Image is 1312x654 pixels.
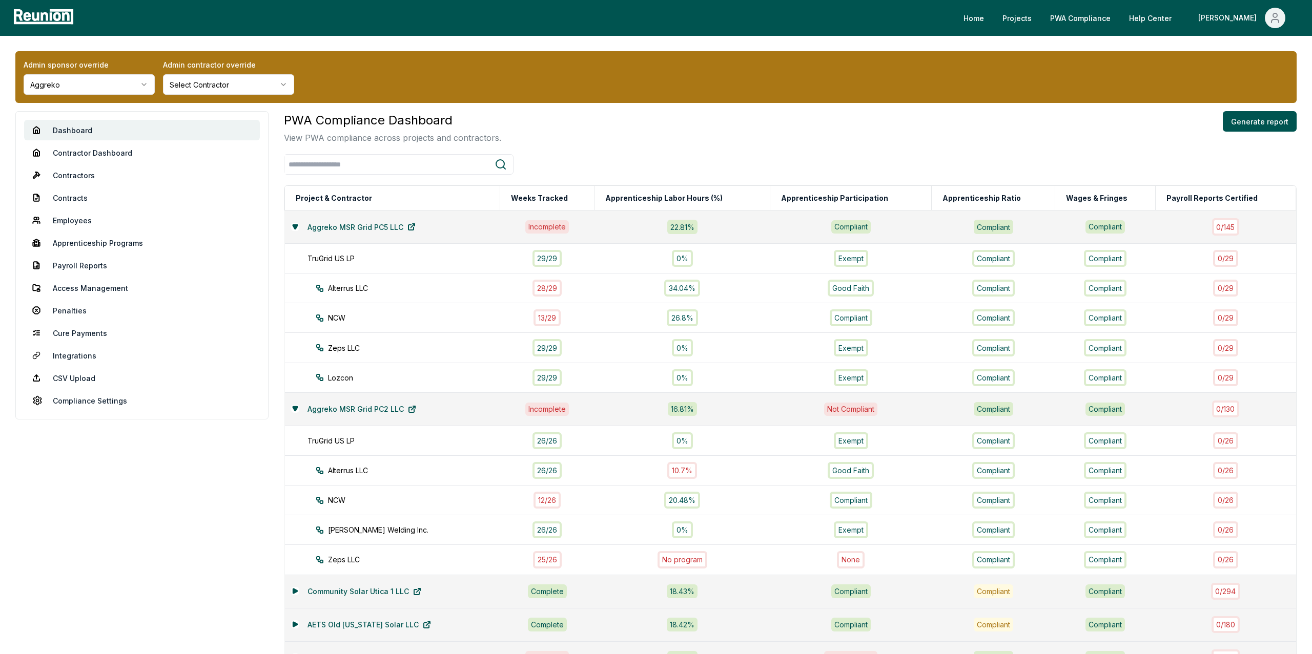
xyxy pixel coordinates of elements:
div: Compliant [1084,250,1126,267]
div: 29 / 29 [532,339,562,356]
div: Good Faith [828,280,874,297]
div: 18.43 % [667,584,698,598]
label: Admin sponsor override [24,59,155,70]
div: 26.8% [667,309,698,326]
div: Compliant [1084,369,1126,386]
div: Compliant [831,618,871,631]
div: Compliant [972,339,1015,356]
div: Compliant [1084,521,1126,538]
button: Apprenticeship Ratio [940,188,1023,208]
a: Employees [24,210,260,230]
div: Compliant [974,220,1013,234]
div: Compliant [1085,220,1125,234]
div: [PERSON_NAME] Welding Inc. [316,524,519,535]
div: Good Faith [828,462,874,479]
div: 0 / 29 [1213,339,1238,356]
a: Projects [994,8,1040,28]
div: Compliant [831,220,871,234]
div: Alterrus LLC [316,465,519,476]
div: None [837,551,865,568]
div: Zeps LLC [316,343,519,353]
div: Compliant [972,432,1015,449]
button: Apprenticeship Labor Hours (%) [603,188,725,208]
nav: Main [955,8,1302,28]
button: [PERSON_NAME] [1190,8,1294,28]
label: Admin contractor override [163,59,294,70]
a: Help Center [1121,8,1180,28]
a: CSV Upload [24,368,260,388]
div: 10.7% [667,462,697,479]
div: 0 / 145 [1212,218,1240,235]
div: 28 / 29 [532,280,562,297]
div: Compliant [1085,584,1125,598]
div: NCW [316,312,519,323]
a: Aggreko MSR Grid PC5 LLC [299,217,424,237]
div: 16.81 % [668,402,697,416]
div: 34.04% [664,280,700,297]
div: Compliant [1084,492,1126,509]
div: Incomplete [525,403,569,416]
div: Zeps LLC [316,554,519,565]
div: 29 / 29 [532,369,562,386]
a: Compliance Settings [24,390,260,411]
div: Compliant [831,584,871,598]
div: Not Compliant [824,403,877,416]
button: Apprenticeship Participation [779,188,890,208]
div: 0 / 29 [1213,369,1238,386]
div: 29 / 29 [532,250,562,267]
div: Compliant [1084,280,1126,297]
div: 0 / 29 [1213,309,1238,326]
div: 12 / 26 [534,492,561,509]
div: 0 / 26 [1213,432,1238,449]
button: Weeks Tracked [509,188,570,208]
div: Compliant [974,584,1013,598]
div: Compliant [972,462,1015,479]
div: Compliant [1084,309,1126,326]
div: Compliant [1084,339,1126,356]
div: 0 / 26 [1213,551,1238,568]
div: 0% [672,339,693,356]
div: 0% [672,250,693,267]
div: Exempt [834,521,868,538]
div: 0 / 180 [1212,616,1240,633]
div: Compliant [972,369,1015,386]
div: 0% [672,369,693,386]
a: Aggreko MSR Grid PC2 LLC [299,399,424,419]
a: Penalties [24,300,260,321]
div: 0 / 130 [1212,400,1240,417]
div: Compliant [972,492,1015,509]
button: Payroll Reports Certified [1164,188,1260,208]
div: 25 / 26 [533,551,562,568]
div: 0% [672,521,693,538]
div: Incomplete [525,220,569,234]
div: 0% [672,432,693,449]
div: 20.48% [664,492,700,509]
div: Compliant [974,618,1013,631]
a: Dashboard [24,120,260,140]
div: Exempt [834,250,868,267]
div: TruGrid US LP [307,253,510,264]
div: NCW [316,495,519,505]
div: Compliant [830,492,872,509]
a: Cure Payments [24,323,260,343]
div: 26 / 26 [532,521,562,538]
button: Project & Contractor [294,188,374,208]
div: Compliant [972,250,1015,267]
div: Complete [528,584,567,598]
div: Compliant [1085,403,1125,416]
div: Complete [528,618,567,631]
div: Exempt [834,369,868,386]
div: Exempt [834,432,868,449]
div: Compliant [1084,551,1126,568]
div: Compliant [974,402,1013,416]
a: Home [955,8,992,28]
div: 18.42 % [667,618,698,631]
div: 13 / 29 [534,309,561,326]
div: 0 / 26 [1213,462,1238,479]
div: 0 / 26 [1213,492,1238,509]
a: Integrations [24,345,260,366]
a: Contracts [24,187,260,208]
div: Compliant [972,309,1015,326]
a: Contractor Dashboard [24,142,260,163]
div: 26 / 26 [532,462,562,479]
